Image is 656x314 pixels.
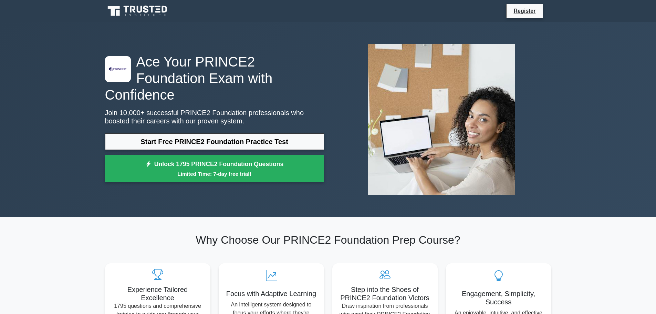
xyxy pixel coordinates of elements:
[451,290,546,306] h5: Engagement, Simplicity, Success
[105,53,324,103] h1: Ace Your PRINCE2 Foundation Exam with Confidence
[105,233,551,246] h2: Why Choose Our PRINCE2 Foundation Prep Course?
[509,7,540,15] a: Register
[105,133,324,150] a: Start Free PRINCE2 Foundation Practice Test
[338,285,432,302] h5: Step into the Shoes of PRINCE2 Foundation Victors
[224,290,319,298] h5: Focus with Adaptive Learning
[111,285,205,302] h5: Experience Tailored Excellence
[114,170,315,178] small: Limited Time: 7-day free trial!
[105,109,324,125] p: Join 10,000+ successful PRINCE2 Foundation professionals who boosted their careers with our prove...
[105,155,324,183] a: Unlock 1795 PRINCE2 Foundation QuestionsLimited Time: 7-day free trial!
